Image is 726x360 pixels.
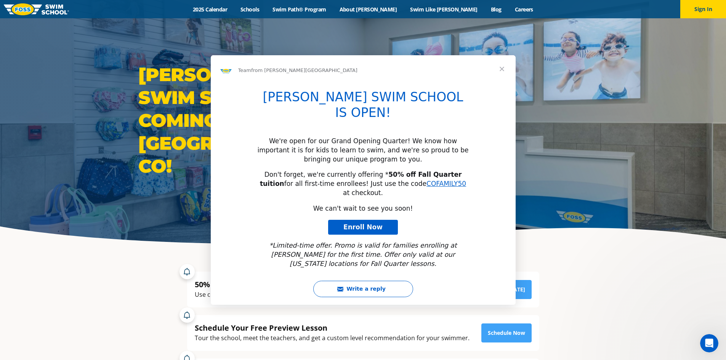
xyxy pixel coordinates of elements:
a: Enroll Now [328,220,398,235]
img: Profile image for Team [220,64,232,77]
div: We can't wait to see you soon! [257,204,469,213]
h1: [PERSON_NAME] SWIM SCHOOL IS OPEN! [257,90,469,125]
div: Don't forget, we're currently offering * for all first-time enrollees! Just use the code at check... [257,170,469,197]
a: COFAMILY50 [426,180,466,187]
span: Enroll Now [343,223,383,231]
span: from [PERSON_NAME][GEOGRAPHIC_DATA] [251,67,357,73]
i: *Limited-time offer. Promo is valid for families enrolling at [PERSON_NAME] for the first time. O... [269,242,457,267]
button: Write a reply [313,281,413,297]
span: Team [238,67,251,73]
div: We're open for our Grand Opening Quarter! We know how important it is for kids to learn to swim, ... [257,137,469,164]
span: Close [488,55,516,83]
